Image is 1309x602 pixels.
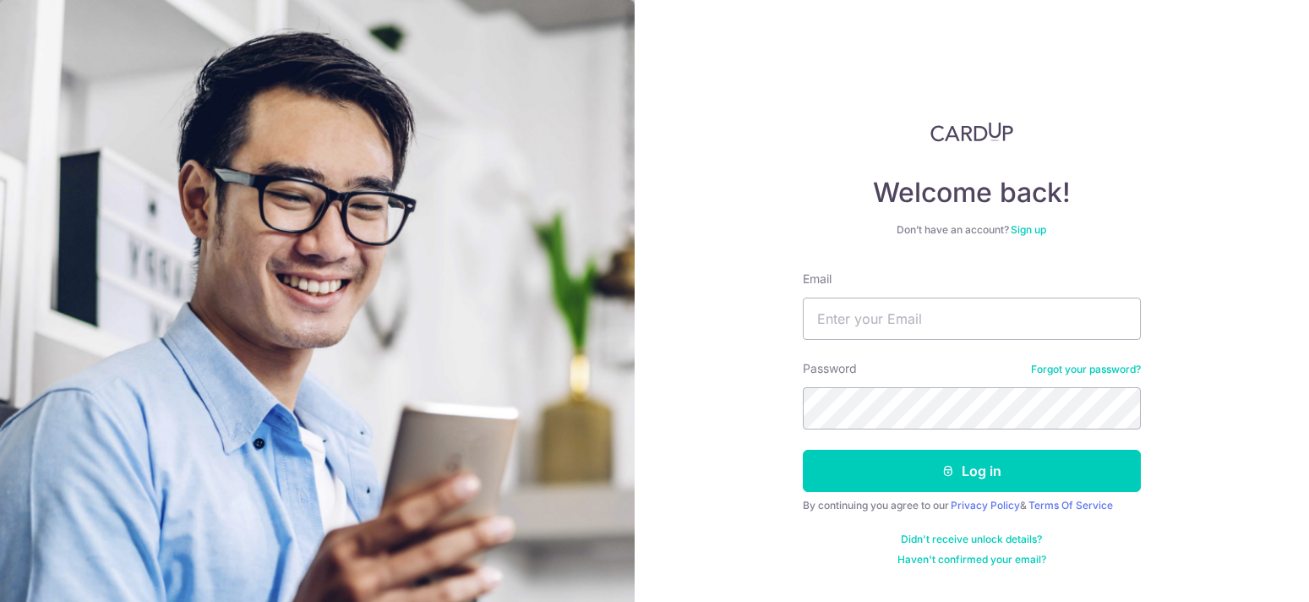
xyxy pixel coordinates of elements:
[897,553,1046,566] a: Haven't confirmed your email?
[951,499,1020,512] a: Privacy Policy
[803,223,1141,237] div: Don’t have an account?
[1011,223,1046,236] a: Sign up
[1031,363,1141,376] a: Forgot your password?
[803,176,1141,210] h4: Welcome back!
[803,450,1141,492] button: Log in
[901,533,1042,546] a: Didn't receive unlock details?
[1028,499,1113,512] a: Terms Of Service
[930,122,1013,142] img: CardUp Logo
[803,271,832,287] label: Email
[803,298,1141,340] input: Enter your Email
[803,499,1141,512] div: By continuing you agree to our &
[803,360,857,377] label: Password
